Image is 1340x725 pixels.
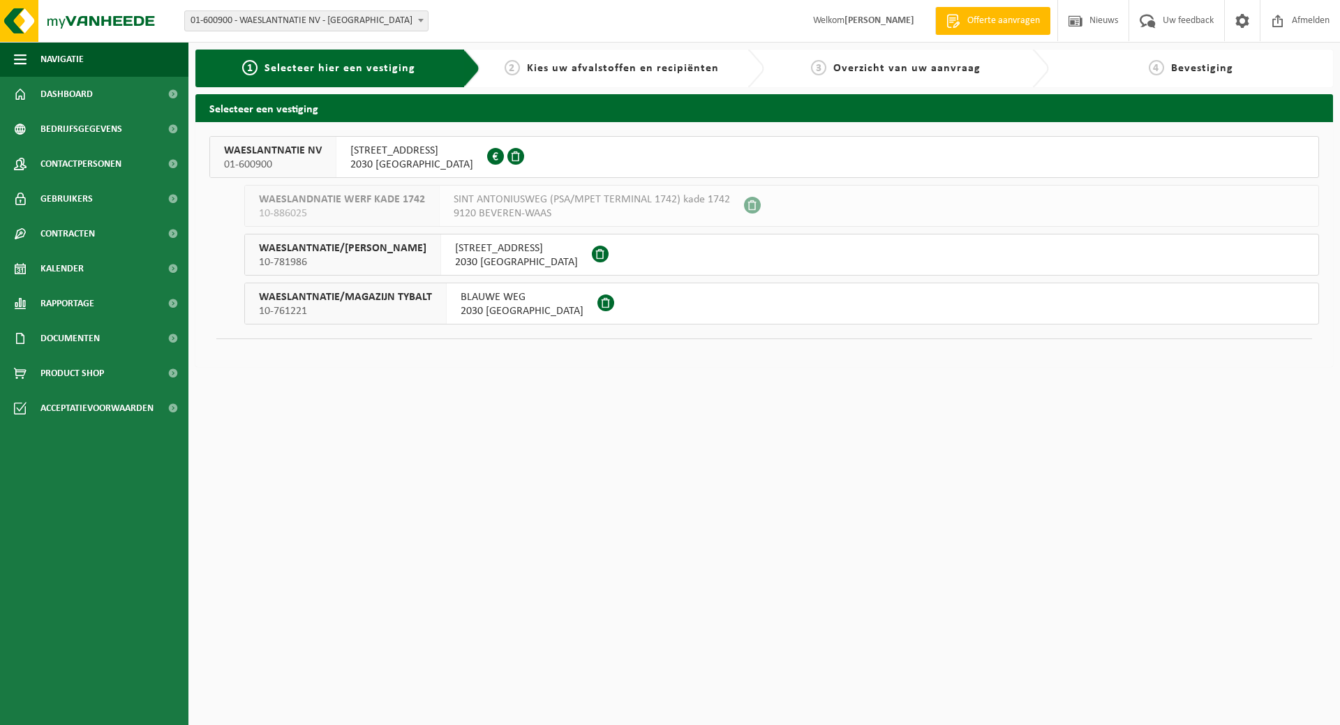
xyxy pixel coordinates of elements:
[833,63,981,74] span: Overzicht van uw aanvraag
[844,15,914,26] strong: [PERSON_NAME]
[40,391,154,426] span: Acceptatievoorwaarden
[505,60,520,75] span: 2
[224,144,322,158] span: WAESLANTNATIE NV
[265,63,415,74] span: Selecteer hier een vestiging
[40,181,93,216] span: Gebruikers
[244,283,1319,324] button: WAESLANTNATIE/MAGAZIJN TYBALT 10-761221 BLAUWE WEG2030 [GEOGRAPHIC_DATA]
[209,136,1319,178] button: WAESLANTNATIE NV 01-600900 [STREET_ADDRESS]2030 [GEOGRAPHIC_DATA]
[244,234,1319,276] button: WAESLANTNATIE/[PERSON_NAME] 10-781986 [STREET_ADDRESS]2030 [GEOGRAPHIC_DATA]
[259,193,425,207] span: WAESLANDNATIE WERF KADE 1742
[454,207,730,221] span: 9120 BEVEREN-WAAS
[350,144,473,158] span: [STREET_ADDRESS]
[242,60,258,75] span: 1
[259,304,432,318] span: 10-761221
[454,193,730,207] span: SINT ANTONIUSWEG (PSA/MPET TERMINAL 1742) kade 1742
[1149,60,1164,75] span: 4
[259,207,425,221] span: 10-886025
[455,241,578,255] span: [STREET_ADDRESS]
[195,94,1333,121] h2: Selecteer een vestiging
[350,158,473,172] span: 2030 [GEOGRAPHIC_DATA]
[40,77,93,112] span: Dashboard
[461,304,583,318] span: 2030 [GEOGRAPHIC_DATA]
[455,255,578,269] span: 2030 [GEOGRAPHIC_DATA]
[40,356,104,391] span: Product Shop
[40,147,121,181] span: Contactpersonen
[40,42,84,77] span: Navigatie
[461,290,583,304] span: BLAUWE WEG
[185,11,428,31] span: 01-600900 - WAESLANTNATIE NV - ANTWERPEN
[1171,63,1233,74] span: Bevestiging
[40,321,100,356] span: Documenten
[224,158,322,172] span: 01-600900
[259,255,426,269] span: 10-781986
[935,7,1050,35] a: Offerte aanvragen
[259,290,432,304] span: WAESLANTNATIE/MAGAZIJN TYBALT
[40,251,84,286] span: Kalender
[40,286,94,321] span: Rapportage
[527,63,719,74] span: Kies uw afvalstoffen en recipiënten
[964,14,1043,28] span: Offerte aanvragen
[811,60,826,75] span: 3
[184,10,429,31] span: 01-600900 - WAESLANTNATIE NV - ANTWERPEN
[40,216,95,251] span: Contracten
[40,112,122,147] span: Bedrijfsgegevens
[259,241,426,255] span: WAESLANTNATIE/[PERSON_NAME]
